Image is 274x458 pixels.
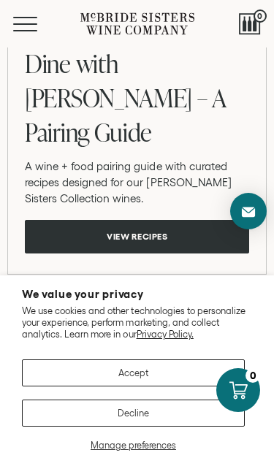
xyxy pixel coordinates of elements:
[25,159,249,207] p: A wine + food pairing guide with curated recipes designed for our [PERSON_NAME] Sisters Collectio...
[25,46,71,80] span: Dine
[22,289,252,299] h2: We value your privacy
[91,440,176,451] span: Manage preferences
[13,17,66,31] button: Mobile Menu Trigger
[254,9,267,23] span: 0
[22,305,252,341] p: We use cookies and other technologies to personalize your experience, perform marketing, and coll...
[25,115,89,149] span: Pairing
[94,115,153,149] span: Guide
[212,80,227,115] span: A
[25,220,249,253] button: View recipes
[22,400,245,427] button: Decline
[197,80,208,115] span: –
[89,223,185,251] span: View recipes
[246,368,260,383] div: 0
[22,359,245,386] button: Accept
[25,80,192,115] span: [PERSON_NAME]
[76,46,118,80] span: with
[22,440,245,451] button: Manage preferences
[137,329,194,340] a: Privacy Policy.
